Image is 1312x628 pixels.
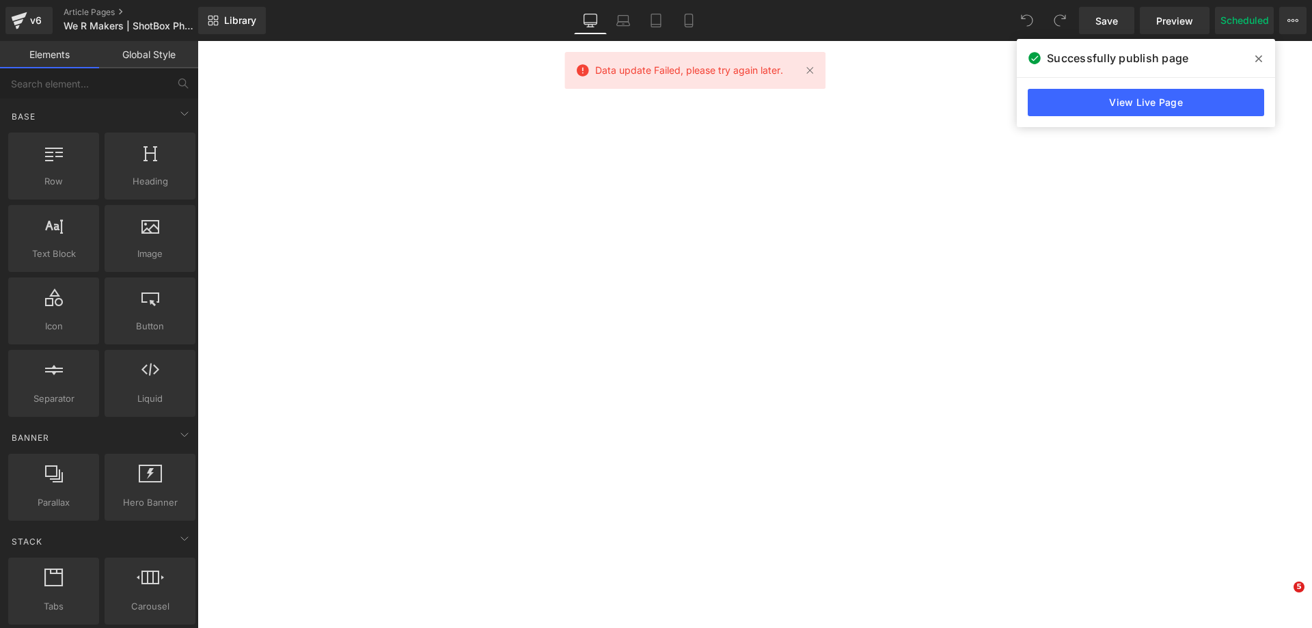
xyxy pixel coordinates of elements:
a: v6 [5,7,53,34]
span: Library [224,14,256,27]
span: We R Makers | ShotBox Photography, Lighting & Background Solutions [64,21,195,31]
a: Preview [1140,7,1209,34]
span: Save [1095,14,1118,28]
span: Row [12,174,95,189]
span: 5 [1294,582,1304,592]
a: New Library [198,7,266,34]
span: Parallax [12,495,95,510]
span: Liquid [109,392,191,406]
span: Data update Failed, please try again later. [595,63,783,78]
a: Tablet [640,7,672,34]
span: Text Block [12,247,95,261]
a: Desktop [574,7,607,34]
a: Mobile [672,7,705,34]
span: Image [109,247,191,261]
span: Successfully publish page [1047,50,1188,66]
span: Base [10,110,37,123]
span: Hero Banner [109,495,191,510]
button: Scheduled [1215,7,1274,34]
span: Button [109,319,191,333]
button: Redo [1046,7,1074,34]
div: v6 [27,12,44,29]
a: Laptop [607,7,640,34]
span: Banner [10,431,51,444]
span: Separator [12,392,95,406]
button: Undo [1013,7,1041,34]
a: Article Pages [64,7,221,18]
iframe: Intercom live chat [1266,582,1298,614]
span: Preview [1156,14,1193,28]
span: Tabs [12,599,95,614]
a: Global Style [99,41,198,68]
a: View Live Page [1028,89,1264,116]
span: Carousel [109,599,191,614]
span: Stack [10,535,44,548]
button: More [1279,7,1307,34]
span: Icon [12,319,95,333]
span: Heading [109,174,191,189]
